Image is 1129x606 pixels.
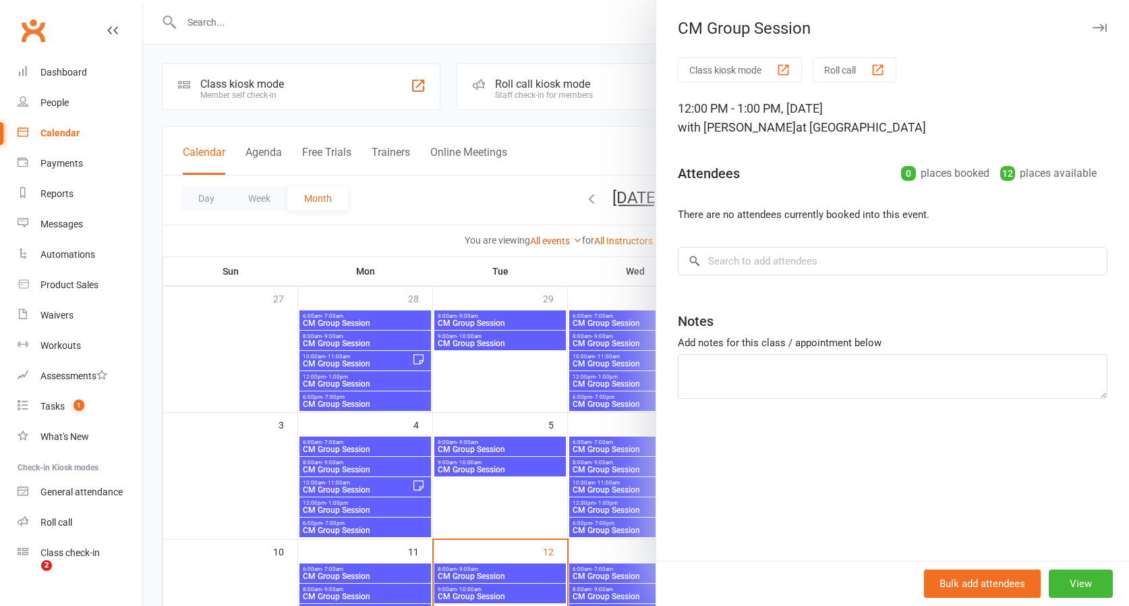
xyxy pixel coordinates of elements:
[18,88,142,118] a: People
[678,206,1107,223] li: There are no attendees currently booked into this event.
[18,179,142,209] a: Reports
[678,57,802,82] button: Class kiosk mode
[18,148,142,179] a: Payments
[1049,570,1113,598] button: View
[40,67,87,78] div: Dashboard
[18,361,142,391] a: Assessments
[901,164,989,183] div: places booked
[18,538,142,568] a: Class kiosk mode
[678,335,1107,351] div: Add notes for this class / appointment below
[18,391,142,422] a: Tasks 1
[40,188,74,199] div: Reports
[18,507,142,538] a: Roll call
[18,331,142,361] a: Workouts
[813,57,896,82] button: Roll call
[18,57,142,88] a: Dashboard
[924,570,1041,598] button: Bulk add attendees
[678,99,1107,137] div: 12:00 PM - 1:00 PM, [DATE]
[40,401,65,412] div: Tasks
[796,120,926,134] span: at [GEOGRAPHIC_DATA]
[18,240,142,270] a: Automations
[40,97,69,108] div: People
[18,422,142,452] a: What's New
[18,209,142,240] a: Messages
[13,560,46,593] iframe: Intercom live chat
[18,270,142,300] a: Product Sales
[40,158,83,169] div: Payments
[40,249,95,260] div: Automations
[40,431,89,442] div: What's New
[16,13,50,47] a: Clubworx
[678,120,796,134] span: with [PERSON_NAME]
[74,400,84,411] span: 1
[656,19,1129,38] div: CM Group Session
[40,310,74,321] div: Waivers
[18,477,142,507] a: General attendance kiosk mode
[40,517,72,528] div: Roll call
[40,487,123,497] div: General attendance
[678,164,740,183] div: Attendees
[678,312,714,331] div: Notes
[678,247,1107,275] input: Search to add attendees
[901,166,916,181] div: 0
[40,370,107,381] div: Assessments
[40,340,81,351] div: Workouts
[40,219,83,229] div: Messages
[40,128,80,138] div: Calendar
[18,300,142,331] a: Waivers
[1000,166,1015,181] div: 12
[40,547,100,558] div: Class check-in
[1000,164,1097,183] div: places available
[18,118,142,148] a: Calendar
[40,279,98,290] div: Product Sales
[41,560,52,571] span: 2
